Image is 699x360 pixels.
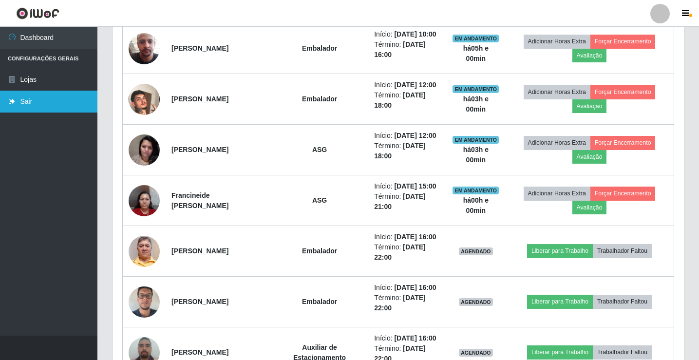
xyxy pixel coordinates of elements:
[374,242,440,263] li: Término:
[394,284,436,291] time: [DATE] 16:00
[171,348,228,356] strong: [PERSON_NAME]
[374,141,440,161] li: Término:
[302,95,337,103] strong: Embalador
[572,201,607,214] button: Avaliação
[463,44,489,62] strong: há 05 h e 00 min
[527,345,593,359] button: Liberar para Trabalho
[593,345,652,359] button: Trabalhador Faltou
[394,81,436,89] time: [DATE] 12:00
[590,136,656,150] button: Forçar Encerramento
[171,95,228,103] strong: [PERSON_NAME]
[524,136,590,150] button: Adicionar Horas Extra
[593,295,652,308] button: Trabalhador Faltou
[129,281,160,322] img: 1740418670523.jpeg
[374,232,440,242] li: Início:
[453,136,499,144] span: EM ANDAMENTO
[463,95,489,113] strong: há 03 h e 00 min
[374,293,440,313] li: Término:
[453,85,499,93] span: EM ANDAMENTO
[459,298,493,306] span: AGENDADO
[374,29,440,39] li: Início:
[374,283,440,293] li: Início:
[590,35,656,48] button: Forçar Encerramento
[171,247,228,255] strong: [PERSON_NAME]
[374,39,440,60] li: Término:
[459,349,493,357] span: AGENDADO
[463,146,489,164] strong: há 03 h e 00 min
[527,295,593,308] button: Liberar para Trabalho
[129,180,160,221] img: 1735852864597.jpeg
[129,224,160,279] img: 1687914027317.jpeg
[593,244,652,258] button: Trabalhador Faltou
[129,72,160,127] img: 1726002463138.jpeg
[374,90,440,111] li: Término:
[453,35,499,42] span: EM ANDAMENTO
[374,333,440,343] li: Início:
[16,7,59,19] img: CoreUI Logo
[374,181,440,191] li: Início:
[394,30,436,38] time: [DATE] 10:00
[459,247,493,255] span: AGENDADO
[524,85,590,99] button: Adicionar Horas Extra
[312,146,327,153] strong: ASG
[453,187,499,194] span: EM ANDAMENTO
[171,146,228,153] strong: [PERSON_NAME]
[572,99,607,113] button: Avaliação
[302,298,337,305] strong: Embalador
[312,196,327,204] strong: ASG
[463,196,489,214] strong: há 00 h e 00 min
[129,21,160,76] img: 1745843945427.jpeg
[394,334,436,342] time: [DATE] 16:00
[572,49,607,62] button: Avaliação
[129,129,160,171] img: 1682608462576.jpeg
[394,132,436,139] time: [DATE] 12:00
[590,187,656,200] button: Forçar Encerramento
[374,80,440,90] li: Início:
[302,44,337,52] strong: Embalador
[302,247,337,255] strong: Embalador
[572,150,607,164] button: Avaliação
[171,191,228,209] strong: Francineide [PERSON_NAME]
[524,187,590,200] button: Adicionar Horas Extra
[394,182,436,190] time: [DATE] 15:00
[374,131,440,141] li: Início:
[394,233,436,241] time: [DATE] 16:00
[171,298,228,305] strong: [PERSON_NAME]
[524,35,590,48] button: Adicionar Horas Extra
[374,191,440,212] li: Término:
[527,244,593,258] button: Liberar para Trabalho
[590,85,656,99] button: Forçar Encerramento
[171,44,228,52] strong: [PERSON_NAME]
